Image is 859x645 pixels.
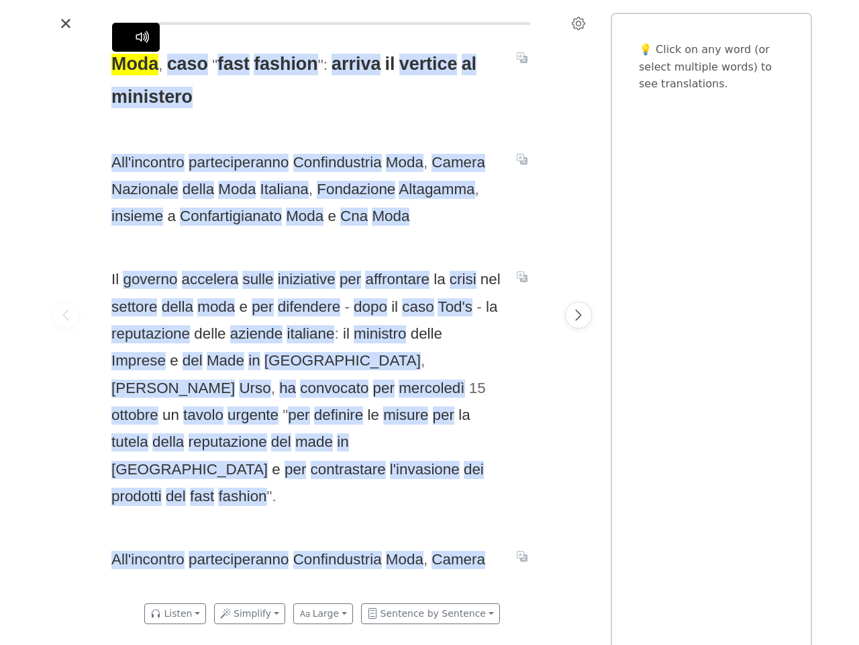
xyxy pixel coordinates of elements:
[309,181,313,198] span: ,
[230,325,283,343] span: aziende
[254,54,318,75] span: fashion
[317,181,395,199] span: Fondazione
[399,181,474,199] span: Altagamma
[293,603,353,624] button: Large
[434,271,445,289] span: la
[144,603,206,624] button: Listen
[218,488,266,506] span: fashion
[354,298,387,316] span: dopo
[421,352,425,369] span: ,
[278,298,340,316] span: difendere
[228,406,279,425] span: urgente
[365,271,429,289] span: affrontare
[167,208,175,226] span: a
[190,488,214,506] span: fast
[111,154,185,172] span: All'incontro
[248,352,260,370] span: in
[111,352,166,370] span: Imprese
[399,54,458,75] span: vertice
[458,406,470,425] span: la
[197,298,235,316] span: moda
[212,56,217,73] span: "
[271,380,275,396] span: ,
[111,551,185,569] span: All'incontro
[111,461,268,479] span: [GEOGRAPHIC_DATA]
[372,208,409,226] span: Moda
[111,54,158,75] span: Moda
[218,181,256,199] span: Moda
[239,298,247,316] span: e
[239,380,270,398] span: Urso
[286,208,323,226] span: Moda
[170,352,178,370] span: e
[368,406,379,425] span: le
[123,271,177,289] span: governo
[318,56,323,73] span: "
[464,461,484,479] span: dei
[288,406,309,425] span: per
[214,603,285,624] button: Simplify
[323,56,327,73] span: :
[180,208,282,226] span: Confartigianato
[399,380,464,398] span: mercoledì
[207,352,244,370] span: Made
[285,461,306,479] span: per
[432,154,485,172] span: Camera
[433,406,454,425] span: per
[114,22,530,25] div: Reading progress
[167,54,208,75] span: caso
[111,325,190,343] span: reputazione
[152,433,184,451] span: della
[278,271,336,289] span: iniziative
[111,380,235,398] span: [PERSON_NAME]
[162,406,179,425] span: un
[332,54,381,75] span: arriva
[438,298,472,316] span: Tod's
[411,325,442,343] span: delle
[189,433,267,451] span: reputazione
[354,325,406,343] span: ministro
[300,380,368,398] span: convocato
[283,406,288,423] span: "
[481,271,501,289] span: nel
[390,461,460,479] span: l'invasione
[287,325,334,343] span: italiane
[189,551,289,569] span: parteciperanno
[182,271,239,289] span: accelera
[111,488,162,506] span: prodotti
[386,551,423,569] span: Moda
[476,298,481,315] span: -
[111,298,157,316] span: settore
[469,380,486,398] span: 15
[52,302,79,329] button: Previous page
[373,380,395,398] span: per
[423,551,427,568] span: ,
[242,271,273,289] span: sulle
[158,56,162,73] span: ,
[423,154,427,171] span: ,
[252,298,273,316] span: per
[568,13,589,34] button: Settings
[383,406,428,425] span: misure
[295,433,333,451] span: made
[111,181,179,199] span: Nazionale
[260,181,309,199] span: Italiana
[111,406,158,425] span: ottobre
[162,298,193,316] span: della
[183,406,223,425] span: tavolo
[293,551,382,569] span: Confindustria
[361,603,500,624] button: Sentence by Sentence
[183,352,203,370] span: del
[327,208,336,226] span: e
[511,50,533,66] button: Translate sentence
[402,298,434,316] span: caso
[334,325,338,342] span: :
[337,433,348,451] span: in
[194,325,225,343] span: delle
[111,271,119,289] span: Il
[343,325,350,343] span: il
[55,13,77,34] a: Close
[267,488,272,505] span: "
[111,208,163,226] span: insieme
[450,271,476,289] span: crisi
